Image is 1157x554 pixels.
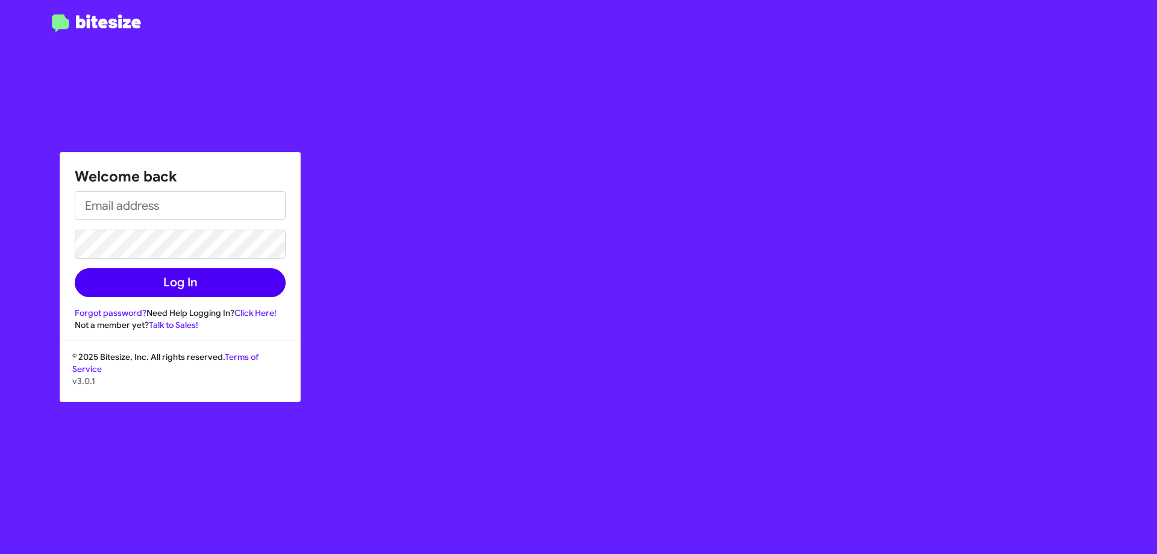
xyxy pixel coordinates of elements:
[75,307,286,319] div: Need Help Logging In?
[75,307,146,318] a: Forgot password?
[75,167,286,186] h1: Welcome back
[75,268,286,297] button: Log In
[149,319,198,330] a: Talk to Sales!
[234,307,277,318] a: Click Here!
[60,351,300,401] div: © 2025 Bitesize, Inc. All rights reserved.
[72,375,288,387] p: v3.0.1
[75,191,286,220] input: Email address
[75,319,286,331] div: Not a member yet?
